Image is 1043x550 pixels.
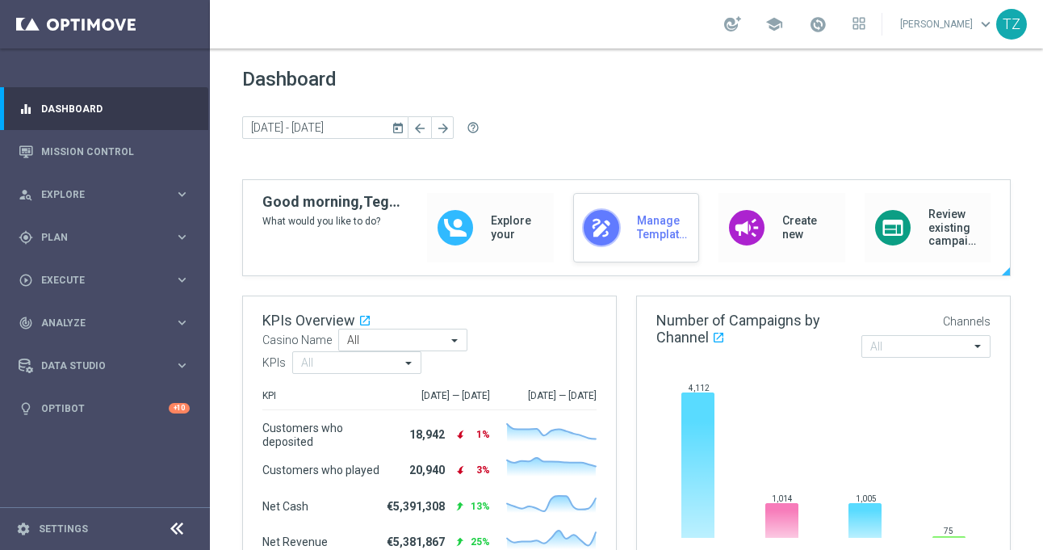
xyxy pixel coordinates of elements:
[19,316,33,330] i: track_changes
[18,317,191,330] button: track_changes Analyze keyboard_arrow_right
[41,233,174,242] span: Plan
[174,229,190,245] i: keyboard_arrow_right
[19,316,174,330] div: Analyze
[41,190,174,199] span: Explore
[977,15,995,33] span: keyboard_arrow_down
[898,12,996,36] a: [PERSON_NAME]keyboard_arrow_down
[19,87,190,130] div: Dashboard
[41,87,190,130] a: Dashboard
[41,361,174,371] span: Data Studio
[19,130,190,173] div: Mission Control
[41,275,174,285] span: Execute
[19,359,174,373] div: Data Studio
[41,130,190,173] a: Mission Control
[19,230,33,245] i: gps_fixed
[39,524,88,534] a: Settings
[19,230,174,245] div: Plan
[18,145,191,158] button: Mission Control
[18,359,191,372] button: Data Studio keyboard_arrow_right
[174,187,190,202] i: keyboard_arrow_right
[41,318,174,328] span: Analyze
[18,402,191,415] button: lightbulb Optibot +10
[19,401,33,416] i: lightbulb
[19,187,33,202] i: person_search
[19,273,33,288] i: play_circle_outline
[765,15,783,33] span: school
[18,231,191,244] button: gps_fixed Plan keyboard_arrow_right
[18,188,191,201] button: person_search Explore keyboard_arrow_right
[174,315,190,330] i: keyboard_arrow_right
[996,9,1027,40] div: TZ
[16,522,31,536] i: settings
[174,358,190,373] i: keyboard_arrow_right
[19,387,190,430] div: Optibot
[19,102,33,116] i: equalizer
[174,272,190,288] i: keyboard_arrow_right
[18,103,191,115] button: equalizer Dashboard
[18,274,191,287] button: play_circle_outline Execute keyboard_arrow_right
[19,273,174,288] div: Execute
[169,403,190,414] div: +10
[41,387,169,430] a: Optibot
[19,187,174,202] div: Explore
